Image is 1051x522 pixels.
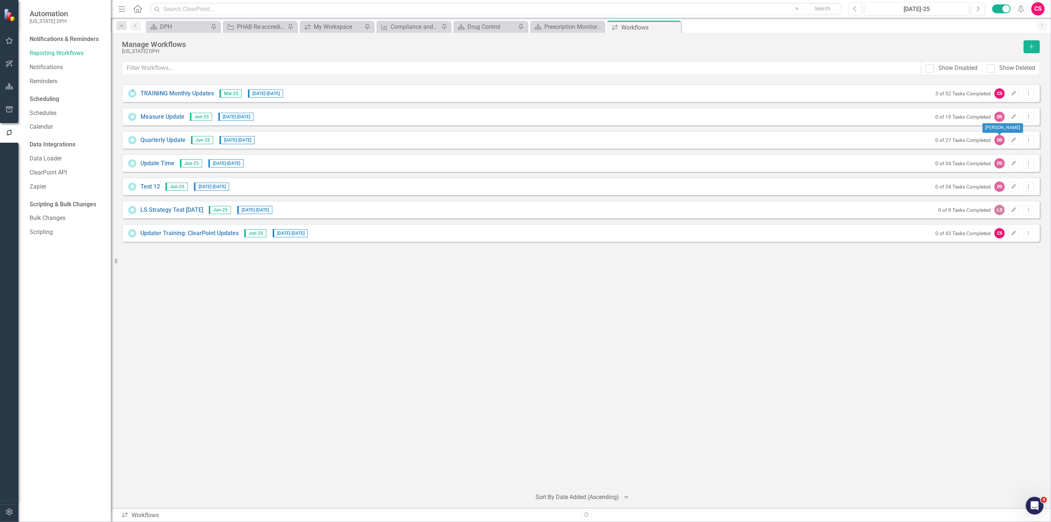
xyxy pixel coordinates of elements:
div: Show Disabled [938,64,977,72]
small: 0 of 27 Tasks Completed [935,137,991,143]
span: Jun-25 [244,229,266,237]
a: Reminders [30,77,103,86]
img: ClearPoint Strategy [4,9,17,21]
div: DS [994,112,1005,122]
span: [DATE] - [DATE] [218,113,254,121]
span: [DATE] - [DATE] [220,136,255,144]
div: Workflows [121,511,575,520]
a: Update Time [140,159,174,168]
div: Scripting & Bulk Changes [30,200,96,209]
div: Workflows [621,23,679,32]
input: Search ClearPoint... [150,3,843,16]
div: Show Deleted [999,64,1035,72]
span: [DATE] - [DATE] [237,206,272,214]
span: [DATE] - [DATE] [273,229,308,237]
a: Bulk Changes [30,214,103,223]
button: Search [804,4,841,14]
div: Notifications & Reminders [30,35,99,44]
input: Filter Workflows... [122,61,921,75]
a: TRAINING Monthly Updates [140,89,214,98]
span: Mar-25 [220,89,242,98]
a: Schedules [30,109,103,118]
div: DS [994,135,1005,145]
span: Jun-25 [191,136,213,144]
div: DS [994,158,1005,169]
div: CS [994,228,1005,238]
div: Data Integrations [30,140,75,149]
a: ClearPoint API [30,169,103,177]
a: Calendar [30,123,103,131]
div: CS [994,88,1005,99]
div: DPH [160,22,209,31]
a: Compliance and Monitoring [378,22,439,31]
div: DS [994,182,1005,192]
span: Automation [30,9,68,18]
a: Drug Control [455,22,516,31]
a: Zapier [30,183,103,191]
span: [DATE] - [DATE] [208,159,244,167]
div: LS [994,205,1005,215]
small: 3 of 52 Tasks Completed [935,91,991,96]
small: 0 of 19 Tasks Completed [935,114,991,120]
small: 0 of 34 Tasks Completed [935,184,991,190]
span: Jun-25 [209,206,231,214]
span: [DATE] - [DATE] [194,183,229,191]
span: Jun-25 [180,159,202,167]
span: Jun-25 [190,113,212,121]
a: PHAB Re-accreditation Readiness Assessment [225,22,286,31]
a: DPH [148,22,209,31]
a: Quarterly Update [140,136,186,145]
small: 0 of 43 Tasks Completed [935,230,991,236]
button: [DATE]-25 [864,2,969,16]
div: Scheduling [30,95,59,104]
iframe: Intercom live chat [1026,497,1044,515]
span: 4 [1041,497,1047,503]
div: [US_STATE] DPH [122,48,1020,54]
small: [US_STATE] DPH [30,18,68,24]
a: Scripting [30,228,103,237]
small: 0 of 34 Tasks Completed [935,160,991,166]
button: CS [1031,2,1045,16]
small: 0 of 9 Tasks Completed [938,207,991,213]
a: Reporting Workflows [30,49,103,58]
span: Search [814,6,830,11]
span: Jun-25 [166,183,188,191]
a: Updater Training: ClearPoint Updates [140,229,239,238]
div: PHAB Re-accreditation Readiness Assessment [237,22,286,31]
a: My Workspace [302,22,363,31]
div: My Workspace [314,22,363,31]
div: [PERSON_NAME] [983,123,1023,133]
a: Data Loader [30,155,103,163]
div: [DATE]-25 [867,5,967,14]
div: Compliance and Monitoring [391,22,439,31]
a: Measure Update [140,113,184,121]
span: [DATE] - [DATE] [248,89,283,98]
a: LS Strategy Test [DATE] [140,206,203,214]
div: Manage Workflows [122,40,1020,48]
a: Notifications [30,63,103,72]
a: Test 12 [140,183,160,191]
